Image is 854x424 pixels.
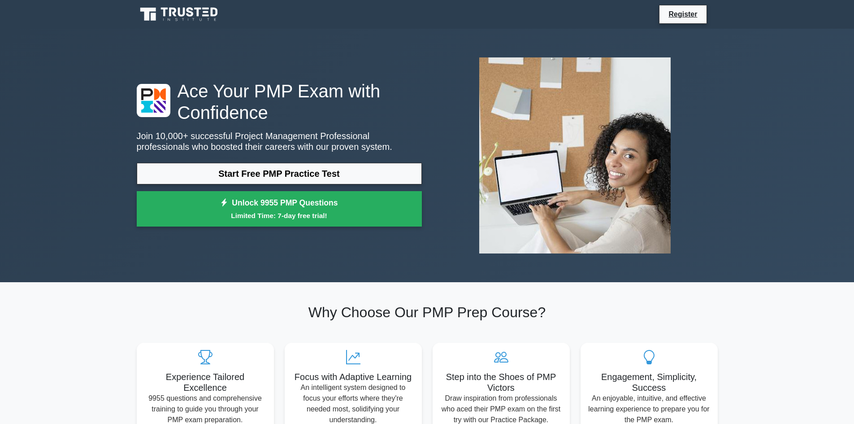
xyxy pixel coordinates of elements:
[148,210,411,221] small: Limited Time: 7-day free trial!
[137,304,718,321] h2: Why Choose Our PMP Prep Course?
[144,372,267,393] h5: Experience Tailored Excellence
[137,191,422,227] a: Unlock 9955 PMP QuestionsLimited Time: 7-day free trial!
[663,9,702,20] a: Register
[292,372,415,382] h5: Focus with Adaptive Learning
[440,372,563,393] h5: Step into the Shoes of PMP Victors
[137,80,422,123] h1: Ace Your PMP Exam with Confidence
[588,372,711,393] h5: Engagement, Simplicity, Success
[137,131,422,152] p: Join 10,000+ successful Project Management Professional professionals who boosted their careers w...
[137,163,422,184] a: Start Free PMP Practice Test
